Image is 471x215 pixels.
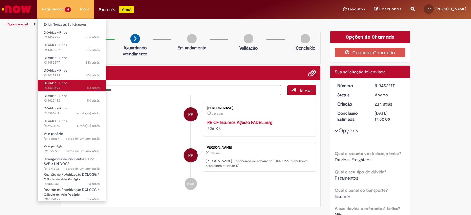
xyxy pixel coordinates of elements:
span: R13423482 [44,98,100,103]
span: Vale pedágio [44,144,63,149]
time: 22/06/2023 16:28:05 [87,182,100,186]
span: 2a atrás [87,197,100,202]
li: Paulo Paulino [66,143,316,172]
div: R13452277 [375,83,403,89]
p: Em andamento [178,45,206,51]
span: Dúvidas - Price [44,106,67,111]
div: Opções do Chamado [330,31,410,43]
button: Cancelar Chamado [335,48,406,57]
a: RE CF Insumos Agosto FADEL.msg [207,120,272,125]
span: R13452287 [44,48,100,53]
span: Dúvidas - Price [44,43,67,47]
dt: Conclusão Estimada [333,110,370,122]
div: Padroniza [99,6,134,13]
span: R12980412 [44,111,100,116]
a: Aberto R10082761 : Revisão de Roteirização DCLOGG / Cálculo de Vale Pedágio [38,171,106,184]
time: 18/08/2025 16:42:06 [86,73,100,78]
span: Revisão de Roteirização DCLOGG / Cálculo de Vale Pedágio [44,172,99,182]
p: [PERSON_NAME]! Recebemos seu chamado R13452277 e em breve estaremos atuando. [206,159,312,168]
dt: Criação [333,101,370,107]
span: Dúvidas - Price [44,81,67,85]
a: Exibir Todas as Solicitações [38,21,106,28]
p: Aguardando atendimento [120,45,150,57]
span: 23h atrás [212,112,223,116]
span: Dúvidas - Price [44,30,67,35]
span: cerca de um ano atrás [66,149,100,154]
div: [PERSON_NAME] [206,146,312,150]
span: Dúvidas Freightech [335,157,372,162]
dt: Status [333,92,370,98]
span: Favoritos [348,6,365,12]
span: R13423494 [44,86,100,91]
span: PP [188,107,193,122]
span: 11d atrás [87,98,100,103]
a: Aberto R13452296 : Dúvidas - Price [38,29,106,41]
span: Dúvidas - Price [44,94,67,98]
span: Sua solicitação foi enviada [335,69,385,75]
time: 27/08/2025 12:52:46 [86,35,100,39]
div: Paulo Paulino [184,107,198,121]
img: ServiceNow [1,3,32,15]
time: 27/08/2025 12:47:34 [375,101,392,107]
span: 11d atrás [87,86,100,90]
span: 23h atrás [210,151,222,155]
p: +GenAi [119,6,134,13]
b: Qual o canal do transporte? [335,187,388,193]
span: Vale pedágio [44,132,63,136]
b: A sua dúvida é referente à tarifas? [335,206,400,211]
time: 08/05/2023 13:51:11 [87,197,100,202]
time: 27/08/2025 12:47:34 [210,151,222,155]
span: PP [188,148,193,163]
span: cerca de um ano atrás [66,166,100,171]
time: 17/04/2024 14:30:28 [66,149,100,154]
span: Dúvidas - Price [44,56,67,60]
div: Paulo Paulino [184,148,198,162]
span: 23h atrás [86,35,100,39]
dt: Número [333,83,370,89]
span: 14 [65,7,71,12]
p: Validação [239,45,258,51]
a: Aberto R13425885 : Dúvidas - Price [38,67,106,79]
button: Enviar [287,85,316,95]
time: 25/04/2025 18:26:38 [77,111,100,116]
span: R12930074 [44,124,100,128]
a: Aberto R12930074 : Dúvidas - Price [38,118,106,129]
span: Divergência de valor entre DT no SAP e UNIDOCS [44,157,94,166]
span: 23h atrás [375,101,392,107]
span: 23h atrás [86,60,100,65]
span: R11395723 [44,149,100,154]
ul: Histórico de tíquete [66,95,316,196]
a: Aberto R11438864 : Vale pedágio [38,131,106,142]
span: Dúvidas - Price [44,68,67,73]
time: 30/04/2024 09:37:25 [66,136,100,141]
a: Aberto R12980412 : Dúvidas - Price [38,105,106,117]
div: Aberto [375,92,403,98]
p: Concluído [296,45,315,51]
span: Rascunhos [379,6,401,12]
div: [PERSON_NAME] [207,106,309,110]
span: 10d atrás [86,73,100,78]
div: [DATE] 17:00:00 [375,110,403,122]
textarea: Digite sua mensagem aqui... [66,85,281,95]
span: Revisão de Roteirização DCLOGG / Cálculo de Vale Pedágio [44,187,99,197]
span: Pagamentos [335,175,358,181]
img: arrow-next.png [130,34,140,43]
span: PP [427,7,431,11]
span: R11371563 [44,166,100,171]
span: R13425885 [44,73,100,78]
time: 18/08/2025 09:12:26 [87,98,100,103]
span: Insumos [335,194,350,199]
span: Dúvidas - Price [44,119,67,124]
a: Aberto R11395723 : Vale pedágio [38,143,106,154]
b: Qual o assunto você deseja tratar? [335,151,401,156]
a: Página inicial [7,22,28,27]
span: R10082761 [44,182,100,187]
span: [PERSON_NAME] [435,6,466,12]
b: Qual o seu tipo de dúvida? [335,169,386,175]
ul: Trilhas de página [5,19,309,30]
span: 23h atrás [86,48,100,52]
span: R13452296 [44,35,100,40]
ul: Requisições [37,18,106,201]
img: img-circle-grey.png [244,34,253,43]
